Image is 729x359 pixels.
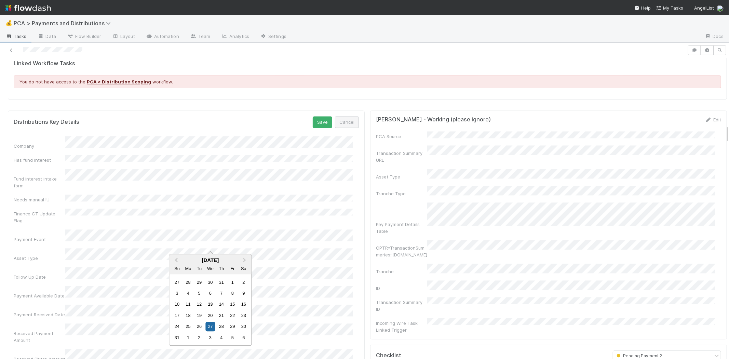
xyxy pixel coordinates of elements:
[14,119,79,125] h5: Distributions Key Details
[217,278,226,287] div: Choose Thursday, July 31st, 2025
[184,322,193,331] div: Choose Monday, August 25th, 2025
[376,352,401,359] h5: Checklist
[5,2,51,14] img: logo-inverted-e16ddd16eac7371096b0.svg
[14,157,65,163] div: Has fund interest
[14,292,65,299] div: Payment Available Date
[107,31,140,42] a: Layout
[206,278,215,287] div: Choose Wednesday, July 30th, 2025
[14,143,65,149] div: Company
[184,278,193,287] div: Choose Monday, July 28th, 2025
[694,5,714,11] span: AngelList
[184,300,193,309] div: Choose Monday, August 11th, 2025
[376,116,491,123] h5: [PERSON_NAME] - Working (please ignore)
[140,31,185,42] a: Automation
[239,289,248,298] div: Choose Saturday, August 9th, 2025
[14,311,65,318] div: Payment Received Date
[172,264,181,273] div: Sunday
[170,255,181,266] button: Previous Month
[206,289,215,298] div: Choose Wednesday, August 6th, 2025
[5,33,27,40] span: Tasks
[14,274,65,280] div: Follow Up Date
[228,300,237,309] div: Choose Friday, August 15th, 2025
[62,31,107,42] a: Flow Builder
[228,311,237,320] div: Choose Friday, August 22nd, 2025
[14,175,65,189] div: Fund interest intake form
[239,278,248,287] div: Choose Saturday, August 2nd, 2025
[172,300,181,309] div: Choose Sunday, August 10th, 2025
[14,75,721,88] div: You do not have access to the workflow.
[194,300,204,309] div: Choose Tuesday, August 12th, 2025
[376,244,427,258] div: CPTR::TransactionSummaries::[DOMAIN_NAME]
[206,311,215,320] div: Choose Wednesday, August 20th, 2025
[184,289,193,298] div: Choose Monday, August 4th, 2025
[313,116,332,128] button: Save
[228,322,237,331] div: Choose Friday, August 29th, 2025
[717,5,724,12] img: avatar_99e80e95-8f0d-4917-ae3c-b5dad577a2b5.png
[376,285,427,292] div: ID
[172,289,181,298] div: Choose Sunday, August 3rd, 2025
[615,353,662,358] span: Pending Payment 2
[376,173,427,180] div: Asset Type
[239,300,248,309] div: Choose Saturday, August 16th, 2025
[169,257,251,263] div: [DATE]
[217,300,226,309] div: Choose Thursday, August 14th, 2025
[217,289,226,298] div: Choose Thursday, August 7th, 2025
[14,255,65,262] div: Asset Type
[376,299,427,313] div: Transaction Summary ID
[206,333,215,342] div: Choose Wednesday, September 3rd, 2025
[184,333,193,342] div: Choose Monday, September 1st, 2025
[255,31,292,42] a: Settings
[206,300,215,309] div: Choose Wednesday, August 13th, 2025
[14,330,65,344] div: Received Payment Amount
[184,264,193,273] div: Monday
[32,31,62,42] a: Data
[194,311,204,320] div: Choose Tuesday, August 19th, 2025
[376,221,427,235] div: Key Payment Details Table
[14,60,721,67] h5: Linked Workflow Tasks
[216,31,255,42] a: Analytics
[194,289,204,298] div: Choose Tuesday, August 5th, 2025
[206,264,215,273] div: Wednesday
[705,117,721,122] a: Edit
[228,278,237,287] div: Choose Friday, August 1st, 2025
[217,264,226,273] div: Thursday
[228,264,237,273] div: Friday
[185,31,216,42] a: Team
[67,33,101,40] span: Flow Builder
[217,311,226,320] div: Choose Thursday, August 21st, 2025
[87,79,151,84] a: PCA > Distribution Scoping
[240,255,251,266] button: Next Month
[239,322,248,331] div: Choose Saturday, August 30th, 2025
[228,289,237,298] div: Choose Friday, August 8th, 2025
[376,190,427,197] div: Tranche Type
[206,322,215,331] div: Choose Wednesday, August 27th, 2025
[172,278,181,287] div: Choose Sunday, July 27th, 2025
[376,268,427,275] div: Tranche
[335,116,359,128] button: Cancel
[376,320,427,333] div: Incoming Wire Task Linked Trigger
[634,4,651,11] div: Help
[194,264,204,273] div: Tuesday
[656,4,683,11] a: My Tasks
[194,333,204,342] div: Choose Tuesday, September 2nd, 2025
[239,311,248,320] div: Choose Saturday, August 23rd, 2025
[5,20,12,26] span: 💰
[217,322,226,331] div: Choose Thursday, August 28th, 2025
[656,5,683,11] span: My Tasks
[14,236,65,243] div: Payment Event
[169,254,252,346] div: Choose Date
[14,20,114,27] span: PCA > Payments and Distributions
[172,322,181,331] div: Choose Sunday, August 24th, 2025
[228,333,237,342] div: Choose Friday, September 5th, 2025
[376,150,427,163] div: Transaction Summary URL
[239,333,248,342] div: Choose Saturday, September 6th, 2025
[376,133,427,140] div: PCA Source
[172,311,181,320] div: Choose Sunday, August 17th, 2025
[217,333,226,342] div: Choose Thursday, September 4th, 2025
[699,31,729,42] a: Docs
[184,311,193,320] div: Choose Monday, August 18th, 2025
[239,264,248,273] div: Saturday
[14,210,65,224] div: Finance CT Update Flag
[172,277,249,343] div: Month August, 2025
[14,196,65,203] div: Needs manual IU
